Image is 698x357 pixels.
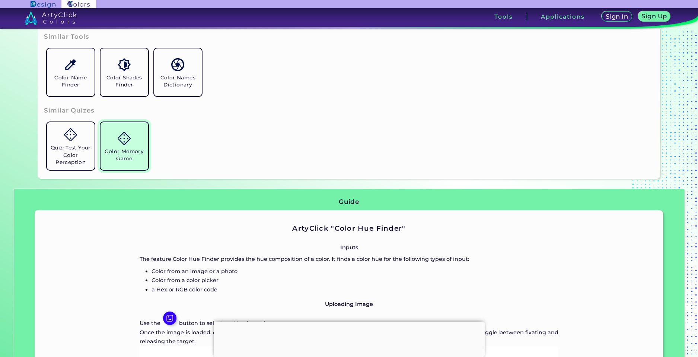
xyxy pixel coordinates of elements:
[31,1,55,8] img: ArtyClick Design logo
[140,243,558,252] p: Inputs
[118,132,131,145] img: icon_game.svg
[140,224,558,233] h2: ArtyClick "Color Hue Finder"
[157,74,199,88] h5: Color Names Dictionary
[50,144,92,165] h5: Quiz: Test Your Color Perception
[64,58,77,71] img: icon_color_name_finder.svg
[643,13,666,19] h5: Sign Up
[64,128,77,141] img: icon_game.svg
[603,12,631,21] a: Sign In
[640,12,669,21] a: Sign Up
[44,45,98,99] a: Color Name Finder
[494,14,513,19] h3: Tools
[98,45,151,99] a: Color Shades Finder
[214,322,485,355] iframe: Advertisement
[50,74,92,88] h5: Color Name Finder
[44,32,89,41] h3: Similar Tools
[103,74,145,88] h5: Color Shades Finder
[607,14,627,19] h5: Sign In
[44,106,95,115] h3: Similar Quizes
[140,255,558,263] p: The feature Color Hue Finder provides the hue composition of a color. It finds a color hue for th...
[152,276,558,285] p: Color from a color picker
[152,267,558,276] p: Color from an image or a photo
[140,300,558,309] p: Uploading Image
[140,312,558,328] p: Use the button to select and load your image.
[171,58,184,71] img: icon_color_names_dictionary.svg
[152,285,558,294] p: a Hex or RGB color code
[98,119,151,173] a: Color Memory Game
[44,119,98,173] a: Quiz: Test Your Color Perception
[103,148,145,162] h5: Color Memory Game
[118,58,131,71] img: icon_color_shades.svg
[151,45,205,99] a: Color Names Dictionary
[25,11,77,25] img: logo_artyclick_colors_white.svg
[541,14,584,19] h3: Applications
[140,328,558,346] p: Once the image is loaded, clicking on the image areas will initiate the color name identification...
[339,198,359,206] h3: Guide
[163,312,176,325] img: icon_image_white.svg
